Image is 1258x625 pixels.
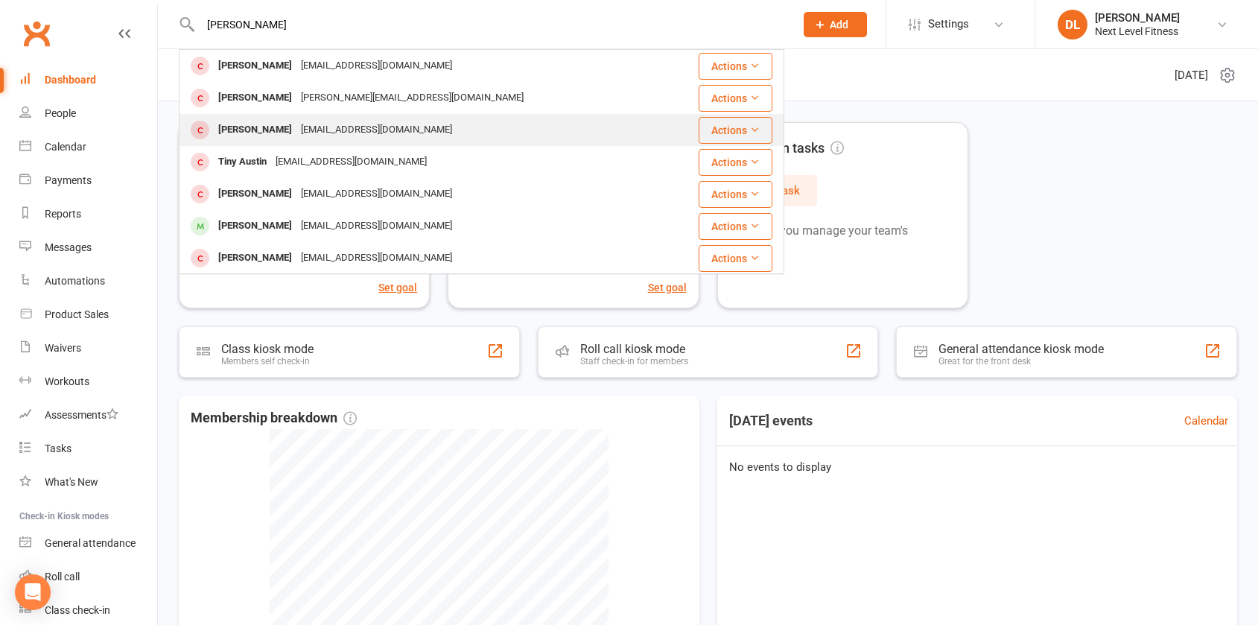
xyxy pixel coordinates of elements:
div: [PERSON_NAME] [214,119,296,141]
div: Staff check-in for members [580,356,688,367]
div: [EMAIL_ADDRESS][DOMAIN_NAME] [271,151,431,173]
div: Roll call [45,571,80,583]
div: Next Level Fitness [1095,25,1180,38]
button: Actions [699,213,772,240]
div: Great for the front desk [938,356,1104,367]
div: [EMAIL_ADDRESS][DOMAIN_NAME] [296,215,457,237]
div: Messages [45,241,92,253]
p: Tasks let you manage your team's workload. [730,221,956,259]
a: What's New [19,466,157,499]
div: Tiny Austin [214,151,271,173]
a: Automations [19,264,157,298]
div: What's New [45,476,98,488]
a: Payments [19,164,157,197]
button: Actions [699,85,772,112]
div: [PERSON_NAME] [214,247,296,269]
span: Add [830,19,848,31]
div: Open Intercom Messenger [15,574,51,610]
input: Search... [196,14,784,35]
div: Roll call kiosk mode [580,342,688,356]
a: Clubworx [18,15,55,52]
div: Waivers [45,342,81,354]
div: [PERSON_NAME] [1095,11,1180,25]
div: Members self check-in [221,356,314,367]
button: Actions [699,245,772,272]
div: Class kiosk mode [221,342,314,356]
a: Calendar [1184,412,1228,430]
button: Actions [699,149,772,176]
div: Product Sales [45,308,109,320]
div: Reports [45,208,81,220]
div: Workouts [45,375,89,387]
div: DL [1058,10,1087,39]
a: Waivers [19,331,157,365]
button: Set goal [378,279,417,296]
div: [PERSON_NAME][EMAIL_ADDRESS][DOMAIN_NAME] [296,87,528,109]
a: Reports [19,197,157,231]
a: General attendance kiosk mode [19,527,157,560]
span: Your open tasks [730,138,844,159]
a: Assessments [19,399,157,432]
button: Set goal [648,279,687,296]
div: Automations [45,275,105,287]
span: [DATE] [1175,66,1208,84]
div: [PERSON_NAME] [214,183,296,205]
div: [EMAIL_ADDRESS][DOMAIN_NAME] [296,247,457,269]
button: Actions [699,181,772,208]
a: Workouts [19,365,157,399]
button: Actions [699,117,772,144]
div: Payments [45,174,92,186]
div: [EMAIL_ADDRESS][DOMAIN_NAME] [296,55,457,77]
div: [EMAIL_ADDRESS][DOMAIN_NAME] [296,183,457,205]
a: Dashboard [19,63,157,97]
div: Calendar [45,141,86,153]
div: Class check-in [45,604,110,616]
span: Membership breakdown [191,407,357,429]
button: Add [804,12,867,37]
div: Tasks [45,442,72,454]
div: General attendance [45,537,136,549]
div: [EMAIL_ADDRESS][DOMAIN_NAME] [296,119,457,141]
a: Tasks [19,432,157,466]
a: Roll call [19,560,157,594]
div: General attendance kiosk mode [938,342,1104,356]
div: [PERSON_NAME] [214,55,296,77]
div: [PERSON_NAME] [214,87,296,109]
button: Actions [699,53,772,80]
div: People [45,107,76,119]
div: No events to display [711,446,1244,488]
div: Dashboard [45,74,96,86]
a: Product Sales [19,298,157,331]
a: Calendar [19,130,157,164]
a: Messages [19,231,157,264]
span: Settings [928,7,969,41]
h3: [DATE] events [717,407,825,434]
div: Assessments [45,409,118,421]
a: People [19,97,157,130]
div: [PERSON_NAME] [214,215,296,237]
